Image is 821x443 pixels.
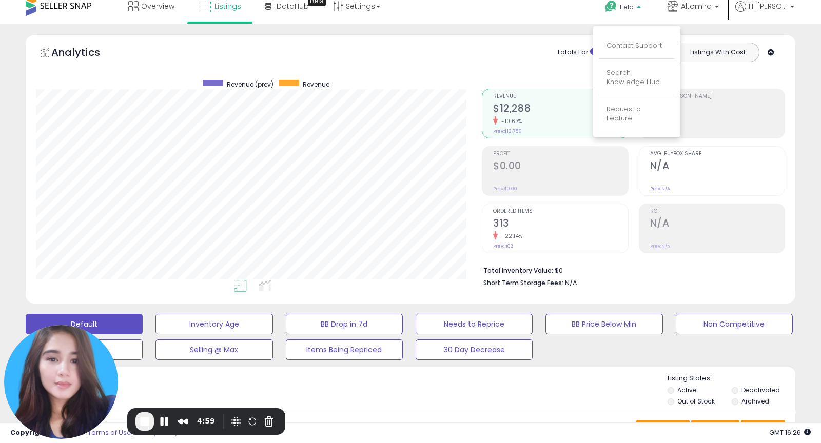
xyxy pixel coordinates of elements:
[286,339,403,360] button: Items Being Repriced
[636,420,690,437] button: Save View
[679,46,756,59] button: Listings With Cost
[593,67,677,78] div: Include Returns
[493,160,628,174] h2: $0.00
[676,314,793,334] button: Non Competitive
[650,217,785,231] h2: N/A
[650,243,670,249] small: Prev: N/A
[769,428,811,437] span: 2025-09-15 16:26 GMT
[650,103,785,116] h2: 0.00%
[735,1,794,24] a: Hi [PERSON_NAME]
[303,80,329,89] span: Revenue
[668,374,795,384] p: Listing States:
[277,1,309,11] span: DataHub
[227,80,273,89] span: Revenue (prev)
[483,266,553,275] b: Total Inventory Value:
[677,386,696,394] label: Active
[483,278,563,287] b: Short Term Storage Fees:
[681,1,712,11] span: Altomira
[493,94,628,99] span: Revenue
[155,314,272,334] button: Inventory Age
[483,264,777,276] li: $0
[493,243,513,249] small: Prev: 402
[286,314,403,334] button: BB Drop in 7d
[607,104,641,124] a: Request a Feature
[565,278,577,288] span: N/A
[493,209,628,214] span: Ordered Items
[607,41,662,50] a: Contact Support
[416,314,533,334] button: Needs to Reprice
[749,1,787,11] span: Hi [PERSON_NAME]
[51,45,120,62] h5: Analytics
[650,151,785,157] span: Avg. Buybox Share
[741,397,769,406] label: Archived
[677,397,715,406] label: Out of Stock
[416,339,533,360] button: 30 Day Decrease
[691,420,739,437] button: Columns
[493,217,628,231] h2: 313
[741,386,780,394] label: Deactivated
[155,339,272,360] button: Selling @ Max
[650,94,785,99] span: Profit [PERSON_NAME]
[493,151,628,157] span: Profit
[141,1,174,11] span: Overview
[620,3,634,11] span: Help
[650,186,670,192] small: Prev: N/A
[493,128,521,134] small: Prev: $13,756
[557,48,597,57] div: Totals For
[498,117,522,125] small: -10.67%
[607,68,660,87] a: Search Knowledge Hub
[26,314,143,334] button: Default
[498,232,523,240] small: -22.14%
[650,209,785,214] span: ROI
[214,1,241,11] span: Listings
[545,314,662,334] button: BB Price Below Min
[741,420,785,437] button: Actions
[493,186,517,192] small: Prev: $0.00
[650,160,785,174] h2: N/A
[493,103,628,116] h2: $12,288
